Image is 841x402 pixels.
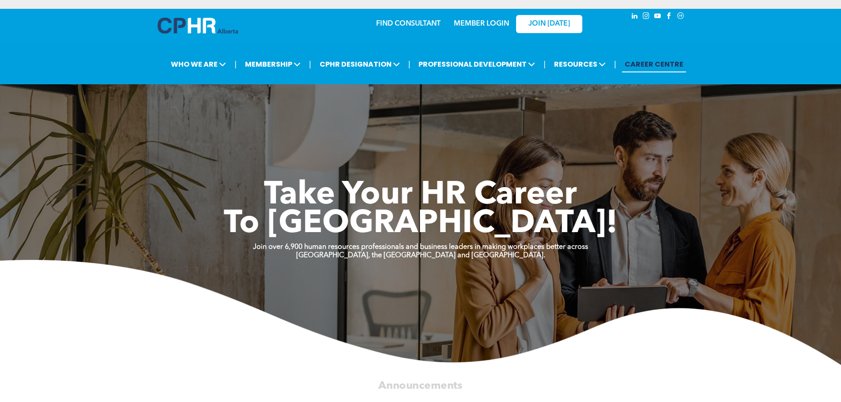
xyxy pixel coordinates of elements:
li: | [614,55,616,73]
span: CPHR DESIGNATION [317,56,403,72]
span: MEMBERSHIP [242,56,303,72]
li: | [543,55,546,73]
span: JOIN [DATE] [528,20,570,28]
span: To [GEOGRAPHIC_DATA]! [224,208,618,240]
a: instagram [641,11,651,23]
a: MEMBER LOGIN [454,20,509,27]
a: FIND CONSULTANT [376,20,441,27]
a: linkedin [630,11,640,23]
a: JOIN [DATE] [516,15,582,33]
a: youtube [653,11,663,23]
a: Social network [676,11,686,23]
li: | [408,55,411,73]
span: Take Your HR Career [264,180,577,211]
img: A blue and white logo for cp alberta [158,18,238,34]
span: WHO WE ARE [168,56,229,72]
li: | [234,55,237,73]
span: Announcements [378,380,462,391]
a: CAREER CENTRE [622,56,686,72]
span: PROFESSIONAL DEVELOPMENT [416,56,538,72]
a: facebook [664,11,674,23]
strong: [GEOGRAPHIC_DATA], the [GEOGRAPHIC_DATA] and [GEOGRAPHIC_DATA]. [296,252,545,259]
li: | [309,55,311,73]
strong: Join over 6,900 human resources professionals and business leaders in making workplaces better ac... [253,244,588,251]
span: RESOURCES [551,56,608,72]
